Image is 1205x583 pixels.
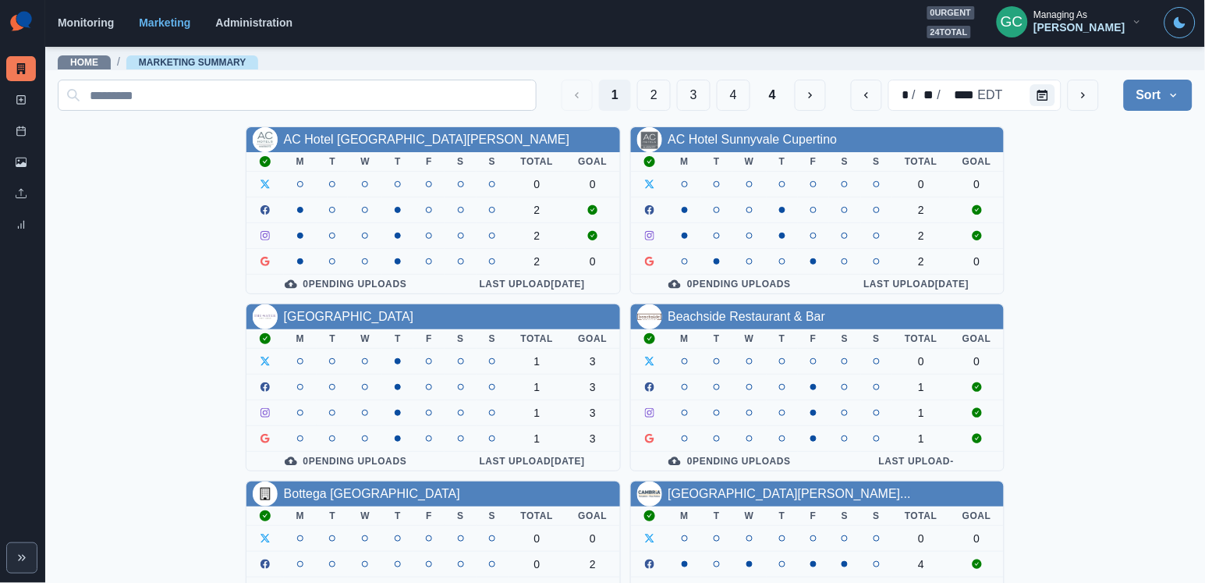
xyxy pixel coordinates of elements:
div: month [892,86,911,105]
div: 0 [905,532,937,545]
a: Marketing Summary [6,56,36,81]
div: 0 [962,355,991,368]
a: Bottega [GEOGRAPHIC_DATA] [284,487,460,500]
th: M [668,152,702,172]
a: AC Hotel [GEOGRAPHIC_DATA][PERSON_NAME] [284,133,570,146]
img: 103653558503240 [253,304,278,329]
div: year [942,86,976,105]
div: 2 [521,204,554,216]
img: 365514629980090 [637,482,662,507]
div: 0 Pending Uploads [643,278,817,290]
th: M [284,329,317,349]
a: Beachside Restaurant & Bar [668,310,826,323]
th: S [477,507,509,526]
th: Total [892,152,950,172]
div: time zone [976,86,1005,105]
div: 0 [578,255,607,268]
th: W [348,152,382,172]
div: Last Upload - [842,455,991,467]
div: 0 [521,178,554,190]
button: Expand [6,542,37,574]
button: Calendar [1030,84,1055,106]
th: S [861,329,893,349]
div: 0 [521,532,554,545]
span: 0 urgent [927,6,975,20]
th: F [413,152,445,172]
th: W [348,329,382,349]
th: Goal [950,152,1004,172]
div: [PERSON_NAME] [1034,21,1125,34]
a: [GEOGRAPHIC_DATA][PERSON_NAME]... [668,487,911,500]
div: 3 [578,432,607,445]
th: F [798,507,829,526]
div: 4 [905,558,937,571]
button: Managing As[PERSON_NAME] [984,6,1155,37]
th: W [732,507,767,526]
th: T [701,507,732,526]
button: Page 4 [717,80,750,111]
th: W [732,329,767,349]
button: previous [851,80,882,111]
th: T [767,507,798,526]
button: Toggle Mode [1164,7,1196,38]
button: Previous [562,80,593,111]
th: M [668,329,702,349]
th: S [477,152,509,172]
button: Sort [1124,80,1193,111]
th: F [798,329,829,349]
nav: breadcrumb [58,54,258,70]
th: M [668,507,702,526]
div: 2 [521,229,554,242]
th: Total [892,507,950,526]
th: S [861,152,893,172]
th: Goal [950,329,1004,349]
div: 2 [521,255,554,268]
span: / [117,54,120,70]
th: S [861,507,893,526]
div: 1 [905,432,937,445]
div: 1 [521,355,554,368]
th: M [284,507,317,526]
div: 0 [578,532,607,545]
div: 2 [578,558,607,571]
div: Last Upload [DATE] [457,278,607,290]
div: 2 [905,229,937,242]
div: Last Upload [DATE] [842,278,991,290]
div: 0 [905,178,937,190]
div: 3 [578,407,607,419]
div: Date [892,86,1005,105]
div: day [917,86,936,105]
th: M [284,152,317,172]
th: S [445,507,477,526]
th: Goal [565,152,619,172]
div: 2 [905,204,937,216]
div: 1 [521,432,554,445]
th: Total [509,329,566,349]
div: Managing As [1034,9,1088,20]
a: Monitoring [58,16,114,29]
th: T [767,329,798,349]
img: 672556563102265 [253,127,278,152]
div: 2 [905,255,937,268]
div: 3 [578,355,607,368]
div: Gizelle Carlos [1001,3,1023,41]
a: Home [70,57,98,68]
th: T [382,329,413,349]
button: next [1068,80,1099,111]
button: Next Media [795,80,826,111]
th: F [413,329,445,349]
th: Total [509,152,566,172]
th: T [382,507,413,526]
img: 579757395735182 [637,127,662,152]
th: S [477,329,509,349]
div: 3 [578,381,607,393]
th: T [701,152,732,172]
th: T [317,152,348,172]
div: 1 [905,381,937,393]
th: F [798,152,829,172]
a: Uploads [6,181,36,206]
th: Total [509,507,566,526]
a: Review Summary [6,212,36,237]
button: Last Page [757,80,789,111]
th: S [445,329,477,349]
